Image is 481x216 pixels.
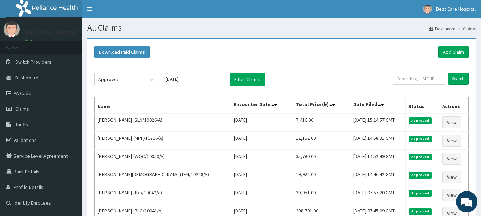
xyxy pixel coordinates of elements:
[350,113,405,132] td: [DATE] 15:14:57 GMT
[442,116,461,128] a: View
[442,189,461,201] a: View
[95,150,231,168] td: [PERSON_NAME] (WOC/10050/A)
[231,132,293,150] td: [DATE]
[231,186,293,204] td: [DATE]
[95,168,231,186] td: [PERSON_NAME][DEMOGRAPHIC_DATA] (TEN/10248/A)
[15,106,29,112] span: Claims
[350,186,405,204] td: [DATE] 07:57:20 GMT
[293,132,350,150] td: 12,152.00
[231,113,293,132] td: [DATE]
[95,186,231,204] td: [PERSON_NAME] (fbo/10042/a)
[15,121,28,128] span: Tariffs
[293,186,350,204] td: 30,951.00
[15,74,38,81] span: Dashboard
[442,171,461,183] a: View
[409,117,432,124] span: Approved
[230,73,265,86] button: Filter Claims
[436,6,476,12] span: Best Care Hospital
[98,76,120,83] div: Approved
[409,208,432,215] span: Approved
[95,97,231,114] th: Name
[94,46,150,58] button: Download Paid Claims
[350,168,405,186] td: [DATE] 14:46:42 GMT
[25,39,42,44] a: Online
[456,26,476,32] li: Claims
[429,26,455,32] a: Dashboard
[409,136,432,142] span: Approved
[409,154,432,160] span: Approved
[15,59,52,65] span: Switch Providers
[25,29,77,35] p: Best Care Hospital
[409,190,432,196] span: Approved
[439,97,468,114] th: Actions
[448,73,469,85] input: Search
[231,97,293,114] th: Encounter Date
[442,153,461,165] a: View
[442,135,461,147] a: View
[4,21,20,37] img: User Image
[423,5,432,14] img: User Image
[95,132,231,150] td: [PERSON_NAME] (MPP/10756/A)
[231,168,293,186] td: [DATE]
[13,36,29,53] img: d_794563401_company_1708531726252_794563401
[293,97,350,114] th: Total Price(₦)
[4,142,136,167] textarea: Type your message and hit 'Enter'
[231,150,293,168] td: [DATE]
[406,97,439,114] th: Status
[37,40,120,49] div: Chat with us now
[41,63,98,135] span: We're online!
[293,150,350,168] td: 35,780.00
[87,23,476,32] h1: All Claims
[393,73,445,85] input: Search by HMO ID
[293,113,350,132] td: 7,416.00
[350,150,405,168] td: [DATE] 14:52:49 GMT
[162,73,226,85] input: Select Month and Year
[350,97,405,114] th: Date Filed
[95,113,231,132] td: [PERSON_NAME] (SLN/10026/A)
[117,4,134,21] div: Minimize live chat window
[350,132,405,150] td: [DATE] 14:58:31 GMT
[438,46,469,58] a: Add Claim
[293,168,350,186] td: 19,924.00
[409,172,432,178] span: Approved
